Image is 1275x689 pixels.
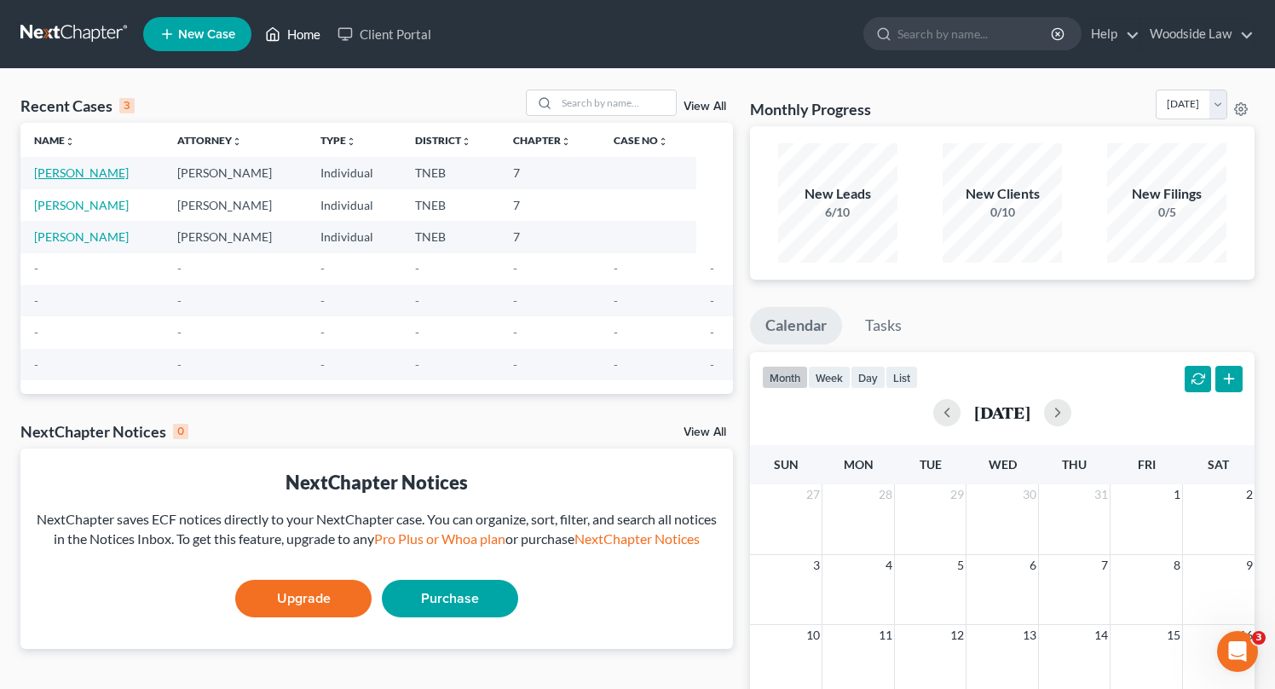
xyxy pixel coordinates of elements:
span: - [710,325,714,339]
span: 1 [1172,484,1182,505]
div: New Clients [943,184,1062,204]
a: View All [684,101,726,113]
span: - [415,261,419,275]
td: [PERSON_NAME] [164,189,307,221]
div: NextChapter Notices [20,421,188,442]
span: - [34,293,38,308]
span: - [177,261,182,275]
span: 31 [1093,484,1110,505]
span: Mon [844,457,874,472]
span: - [34,261,38,275]
span: 29 [949,484,966,505]
span: - [710,261,714,275]
span: - [513,261,517,275]
td: 7 [499,157,600,188]
div: 0 [173,424,188,439]
span: - [415,357,419,372]
a: Upgrade [235,580,372,617]
a: NextChapter Notices [574,530,700,547]
span: - [177,357,182,372]
a: Purchase [382,580,518,617]
a: Help [1082,19,1139,49]
span: - [415,293,419,308]
input: Search by name... [557,90,676,115]
span: 12 [949,625,966,646]
span: 9 [1244,555,1255,576]
span: - [513,325,517,339]
span: - [614,261,618,275]
a: [PERSON_NAME] [34,165,129,180]
i: unfold_more [658,136,668,147]
button: list [886,366,918,389]
td: TNEB [401,157,499,188]
span: 14 [1093,625,1110,646]
a: Districtunfold_more [415,134,471,147]
i: unfold_more [346,136,356,147]
h2: [DATE] [974,403,1030,421]
span: - [34,325,38,339]
span: Thu [1062,457,1087,472]
span: Sun [774,457,799,472]
button: week [808,366,851,389]
a: View All [684,426,726,438]
div: Recent Cases [20,96,135,116]
td: Individual [307,189,401,221]
span: 4 [884,555,894,576]
span: 15 [1165,625,1182,646]
span: 13 [1021,625,1038,646]
span: Fri [1138,457,1156,472]
i: unfold_more [461,136,471,147]
td: [PERSON_NAME] [164,221,307,252]
span: - [177,325,182,339]
div: 0/10 [943,204,1062,221]
a: Chapterunfold_more [513,134,571,147]
span: - [614,357,618,372]
a: Case Nounfold_more [614,134,668,147]
span: Wed [989,457,1017,472]
span: 3 [1252,631,1266,645]
a: Home [257,19,329,49]
span: 30 [1021,484,1038,505]
td: 7 [499,221,600,252]
span: 6 [1028,555,1038,576]
span: - [320,357,325,372]
span: 8 [1172,555,1182,576]
button: month [762,366,808,389]
a: Woodside Law [1141,19,1254,49]
span: 27 [805,484,822,505]
div: NextChapter Notices [34,469,719,495]
a: [PERSON_NAME] [34,198,129,212]
td: TNEB [401,221,499,252]
input: Search by name... [897,18,1053,49]
iframe: Intercom live chat [1217,631,1258,672]
span: 3 [811,555,822,576]
a: Client Portal [329,19,440,49]
span: 5 [955,555,966,576]
span: - [320,261,325,275]
span: 28 [877,484,894,505]
span: - [710,293,714,308]
a: Calendar [750,307,842,344]
td: Individual [307,221,401,252]
span: - [614,325,618,339]
span: Tue [920,457,942,472]
div: 6/10 [778,204,897,221]
span: Sat [1208,457,1229,472]
span: 2 [1244,484,1255,505]
span: New Case [178,28,235,41]
span: - [415,325,419,339]
span: 16 [1237,625,1255,646]
td: TNEB [401,189,499,221]
td: Individual [307,157,401,188]
div: New Filings [1107,184,1226,204]
i: unfold_more [65,136,75,147]
a: Tasks [850,307,917,344]
i: unfold_more [232,136,242,147]
span: - [614,293,618,308]
button: day [851,366,886,389]
td: 7 [499,189,600,221]
td: [PERSON_NAME] [164,157,307,188]
div: NextChapter saves ECF notices directly to your NextChapter case. You can organize, sort, filter, ... [34,510,719,549]
div: New Leads [778,184,897,204]
div: 0/5 [1107,204,1226,221]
